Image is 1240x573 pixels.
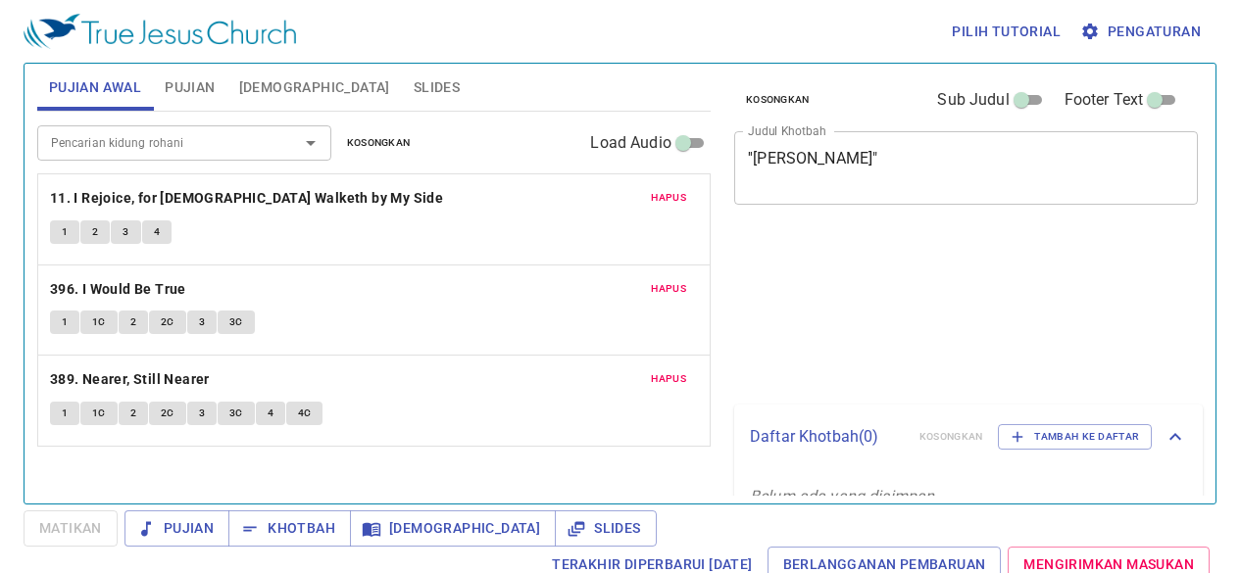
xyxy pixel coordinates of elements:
span: Hapus [651,370,686,388]
span: Tambah ke Daftar [1011,428,1139,446]
span: 3C [229,405,243,422]
button: Pilih tutorial [944,14,1068,50]
button: Open [297,129,324,157]
span: 2C [161,313,174,331]
span: [DEMOGRAPHIC_DATA] [239,75,390,100]
span: [DEMOGRAPHIC_DATA] [366,516,540,541]
div: Daftar Khotbah(0)KosongkanTambah ke Daftar [734,405,1203,469]
button: Hapus [639,186,698,210]
span: Khotbah [244,516,335,541]
button: 2C [149,310,186,334]
span: Kosongkan [746,91,810,109]
span: 1 [62,223,68,241]
iframe: from-child [726,225,1108,398]
span: 3 [123,223,128,241]
button: 2 [119,402,148,425]
button: 3 [187,310,217,334]
button: Slides [555,510,656,547]
span: 4 [154,223,160,241]
span: Pujian [165,75,215,100]
button: 11. I Rejoice, for [DEMOGRAPHIC_DATA] Walketh by My Side [50,186,447,211]
img: True Jesus Church [24,14,296,49]
span: Load Audio [590,131,671,155]
button: Pujian [124,510,229,547]
span: 1 [62,313,68,331]
button: 1 [50,310,79,334]
button: Kosongkan [734,88,821,112]
span: 3C [229,313,243,331]
span: 1C [92,405,106,422]
span: 4 [268,405,273,422]
button: 1C [80,310,118,334]
span: Pengaturan [1084,20,1201,44]
button: 389. Nearer, Still Nearer [50,367,213,392]
span: 2 [130,405,136,422]
span: 2C [161,405,174,422]
button: 2C [149,402,186,425]
i: Belum ada yang disimpan [750,487,934,505]
button: 3 [111,220,140,244]
button: Khotbah [228,510,351,547]
b: 396. I Would Be True [50,277,186,302]
button: 3C [218,402,255,425]
span: Sub Judul [937,88,1009,112]
span: Hapus [651,280,686,298]
button: 1C [80,402,118,425]
textarea: ''[PERSON_NAME]" [748,149,1184,186]
button: 1 [50,402,79,425]
button: 4C [286,402,323,425]
span: Pilih tutorial [952,20,1061,44]
b: 11. I Rejoice, for [DEMOGRAPHIC_DATA] Walketh by My Side [50,186,443,211]
button: 396. I Would Be True [50,277,189,302]
button: 4 [256,402,285,425]
span: 3 [199,405,205,422]
button: Pengaturan [1076,14,1209,50]
button: Tambah ke Daftar [998,424,1152,450]
span: Pujian [140,516,214,541]
button: [DEMOGRAPHIC_DATA] [350,510,556,547]
span: Pujian Awal [49,75,141,100]
p: Daftar Khotbah ( 0 ) [750,425,904,449]
span: 1 [62,405,68,422]
span: Footer Text [1065,88,1144,112]
span: Hapus [651,189,686,207]
span: Slides [414,75,460,100]
span: 2 [130,313,136,331]
span: 2 [92,223,98,241]
span: Slides [570,516,640,541]
span: 4C [298,405,312,422]
button: Kosongkan [335,131,422,155]
button: 2 [80,220,110,244]
button: 2 [119,310,148,334]
button: 3C [218,310,255,334]
span: 3 [199,313,205,331]
b: 389. Nearer, Still Nearer [50,367,210,392]
button: Hapus [639,277,698,301]
button: 1 [50,220,79,244]
span: 1C [92,313,106,331]
button: Hapus [639,367,698,391]
button: 4 [142,220,172,244]
button: 3 [187,402,217,425]
span: Kosongkan [347,134,411,152]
